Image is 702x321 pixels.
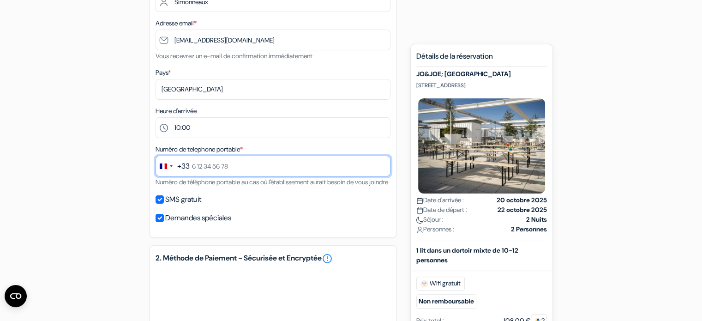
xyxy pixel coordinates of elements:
label: SMS gratuit [165,193,201,206]
img: user_icon.svg [416,226,423,233]
p: [STREET_ADDRESS] [416,82,547,89]
small: Vous recevrez un e-mail de confirmation immédiatement [156,52,312,60]
strong: 20 octobre 2025 [497,195,547,205]
span: Wifi gratuit [416,277,465,291]
label: Pays [156,68,171,78]
h5: JO&JOE; [GEOGRAPHIC_DATA] [416,70,547,78]
img: calendar.svg [416,207,423,214]
img: free_wifi.svg [420,280,428,287]
span: Date de départ : [416,205,467,215]
strong: 2 Nuits [526,215,547,224]
strong: 2 Personnes [511,224,547,234]
strong: 22 octobre 2025 [498,205,547,215]
input: 6 12 34 56 78 [156,156,390,176]
img: calendar.svg [416,197,423,204]
button: Ouvrir le widget CMP [5,285,27,307]
button: Change country, selected France (+33) [156,156,190,176]
label: Demandes spéciales [165,212,231,224]
a: error_outline [322,253,333,264]
img: moon.svg [416,217,423,224]
b: 1 lit dans un dortoir mixte de 10-12 personnes [416,246,518,264]
small: Non remboursable [416,294,476,309]
span: Personnes : [416,224,454,234]
h5: Détails de la réservation [416,52,547,67]
label: Heure d'arrivée [156,106,197,116]
span: Séjour : [416,215,444,224]
small: Numéro de téléphone portable au cas où l'établissement aurait besoin de vous joindre [156,178,388,186]
span: Date d'arrivée : [416,195,464,205]
label: Adresse email [156,18,197,28]
h5: 2. Méthode de Paiement - Sécurisée et Encryptée [156,253,390,264]
label: Numéro de telephone portable [156,145,243,154]
input: Entrer adresse e-mail [156,30,390,50]
div: +33 [177,161,190,172]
